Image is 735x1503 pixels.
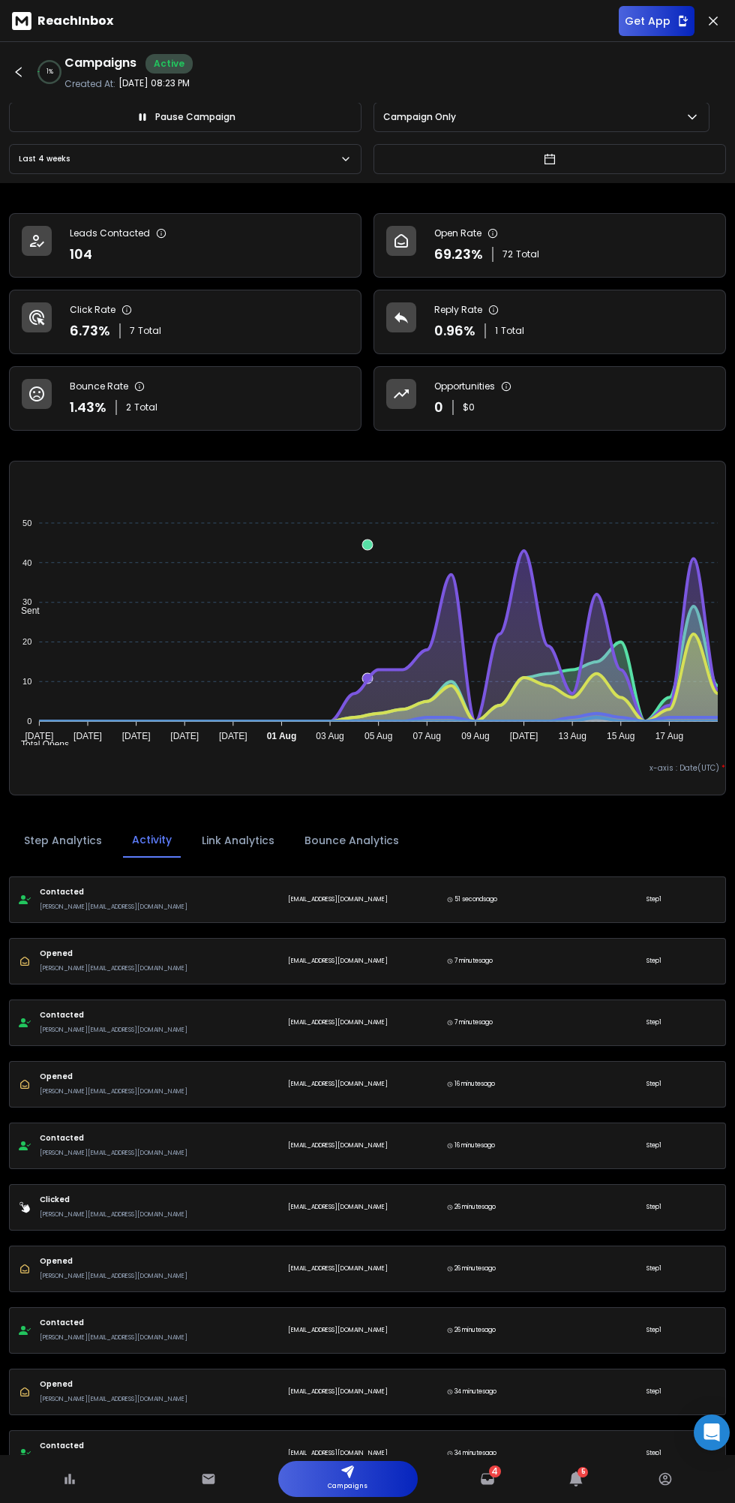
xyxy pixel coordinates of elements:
[64,78,115,90] p: Created At:
[655,731,683,741] tspan: 17 Aug
[607,731,634,741] tspan: 15 Aug
[9,213,361,278] a: Leads Contacted104
[558,731,586,741] tspan: 13 Aug
[10,739,69,750] span: Total Opens
[288,895,388,904] p: [EMAIL_ADDRESS][DOMAIN_NAME]
[646,1264,661,1273] p: Step 1
[454,1141,495,1150] p: 16 minutes ago
[646,1080,661,1089] p: Step 1
[122,731,151,741] tspan: [DATE]
[25,731,53,741] tspan: [DATE]
[138,325,161,337] span: Total
[413,731,441,741] tspan: 07 Aug
[10,762,725,774] p: x-axis : Date(UTC)
[15,824,111,857] button: Step Analytics
[434,304,482,316] p: Reply Rate
[516,248,539,260] span: Total
[145,54,193,74] div: Active
[295,824,408,857] button: Bounce Analytics
[9,102,361,132] button: Pause Campaign
[193,824,283,857] button: Link Analytics
[288,1203,388,1212] p: [EMAIL_ADDRESS][DOMAIN_NAME]
[434,244,483,265] p: 69.23 %
[40,1270,187,1282] p: [PERSON_NAME][EMAIL_ADDRESS][DOMAIN_NAME]
[288,1018,388,1027] p: [EMAIL_ADDRESS][DOMAIN_NAME]
[40,1209,187,1221] p: [PERSON_NAME][EMAIL_ADDRESS][DOMAIN_NAME]
[454,1018,493,1027] p: 7 minutes ago
[9,290,361,354] a: Click Rate6.73%7Total
[373,366,726,431] a: Opportunities0$0
[40,1378,187,1390] h1: Opened
[373,213,726,278] a: Open Rate69.23%72Total
[126,401,131,413] span: 2
[40,948,187,960] h1: Opened
[501,325,524,337] span: Total
[646,957,661,966] p: Step 1
[40,886,187,898] h1: Contacted
[22,637,31,646] tspan: 20
[434,397,443,418] p: 0
[70,320,110,341] p: 6.73 %
[288,1449,388,1458] p: [EMAIL_ADDRESS][DOMAIN_NAME]
[219,731,247,741] tspan: [DATE]
[373,290,726,354] a: Reply Rate0.96%1Total
[454,1080,495,1089] p: 16 minutes ago
[10,606,40,616] span: Sent
[328,1479,367,1494] p: Campaigns
[288,1264,388,1273] p: [EMAIL_ADDRESS][DOMAIN_NAME]
[40,1009,187,1021] h1: Contacted
[646,1449,661,1458] p: Step 1
[22,519,31,528] tspan: 50
[463,401,475,413] p: $ 0
[130,325,135,337] span: 7
[454,895,497,904] p: 51 seconds ago
[619,6,694,36] button: Get App
[454,1326,496,1335] p: 26 minutes ago
[383,111,462,123] p: Campaign Only
[491,1465,498,1477] span: 4
[267,731,297,741] tspan: 01 Aug
[118,77,190,89] p: [DATE] 08:23 PM
[70,304,115,316] p: Click Rate
[40,1194,187,1206] h1: Clicked
[19,152,76,167] p: Last 4 weeks
[288,1387,388,1396] p: [EMAIL_ADDRESS][DOMAIN_NAME]
[155,111,235,123] p: Pause Campaign
[123,823,181,858] button: Activity
[40,1393,187,1405] p: [PERSON_NAME][EMAIL_ADDRESS][DOMAIN_NAME]
[646,1203,661,1212] p: Step 1
[577,1467,588,1477] span: 5
[364,731,392,741] tspan: 05 Aug
[461,731,489,741] tspan: 09 Aug
[454,1449,496,1458] p: 34 minutes ago
[27,717,31,726] tspan: 0
[70,244,92,265] p: 104
[694,1414,730,1450] div: Open Intercom Messenger
[40,1132,187,1144] h1: Contacted
[288,957,388,966] p: [EMAIL_ADDRESS][DOMAIN_NAME]
[9,366,361,431] a: Bounce Rate1.43%2Total
[37,12,113,30] p: ReachInbox
[170,731,199,741] tspan: [DATE]
[22,558,31,567] tspan: 40
[434,320,475,341] p: 0.96 %
[646,1141,661,1150] p: Step 1
[646,895,661,904] p: Step 1
[646,1326,661,1335] p: Step 1
[40,963,187,975] p: [PERSON_NAME][EMAIL_ADDRESS][DOMAIN_NAME]
[22,677,31,686] tspan: 10
[70,227,150,239] p: Leads Contacted
[502,248,513,260] span: 72
[454,1203,496,1212] p: 26 minutes ago
[40,901,187,913] p: [PERSON_NAME][EMAIL_ADDRESS][DOMAIN_NAME]
[46,68,53,77] p: 1 %
[40,1332,187,1344] p: [PERSON_NAME][EMAIL_ADDRESS][DOMAIN_NAME]
[40,1317,187,1329] h1: Contacted
[480,1471,495,1486] a: 4
[40,1071,187,1083] h1: Opened
[40,1147,187,1159] p: [PERSON_NAME][EMAIL_ADDRESS][DOMAIN_NAME]
[70,397,106,418] p: 1.43 %
[40,1086,187,1098] p: [PERSON_NAME][EMAIL_ADDRESS][DOMAIN_NAME]
[454,1387,496,1396] p: 34 minutes ago
[73,731,102,741] tspan: [DATE]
